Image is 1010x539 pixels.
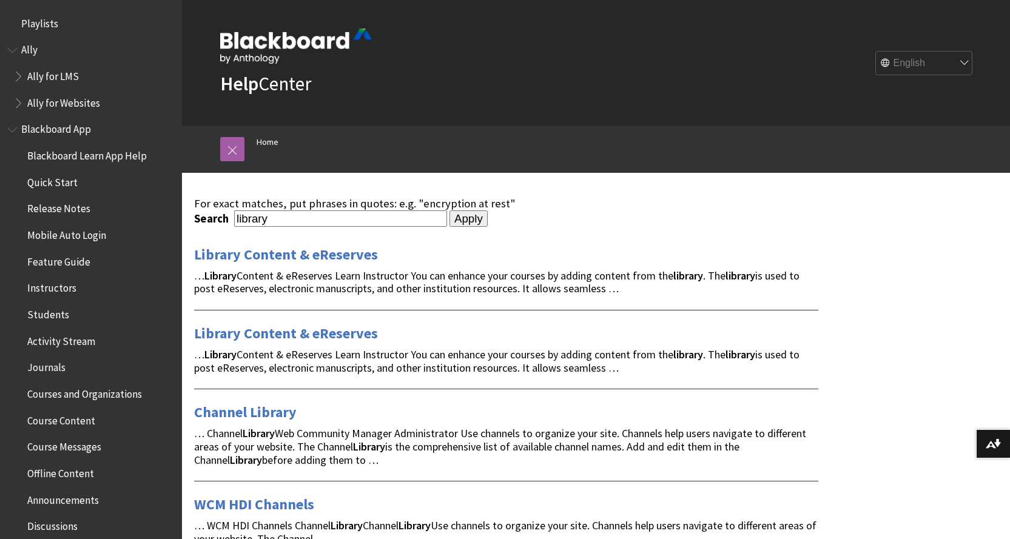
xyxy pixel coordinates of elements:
[673,347,703,361] strong: library
[27,384,142,400] span: Courses and Organizations
[204,347,237,361] strong: Library
[194,347,800,375] span: … Content & eReserves Learn Instructor You can enhance your courses by adding content from the . ...
[220,28,372,64] img: Blackboard by Anthology
[21,40,38,56] span: Ally
[204,269,237,283] strong: Library
[27,93,100,109] span: Ally for Websites
[726,269,755,283] strong: library
[726,347,755,361] strong: library
[27,225,106,241] span: Mobile Auto Login
[27,437,101,454] span: Course Messages
[27,331,95,347] span: Activity Stream
[194,212,232,226] label: Search
[194,426,806,467] span: … Channel Web Community Manager Administrator Use channels to organize your site. Channels help u...
[27,278,76,295] span: Instructors
[27,199,90,215] span: Release Notes
[194,269,800,296] span: … Content & eReserves Learn Instructor You can enhance your courses by adding content from the . ...
[257,135,278,150] a: Home
[194,324,378,343] a: Library Content & eReserves
[21,119,91,136] span: Blackboard App
[7,13,175,34] nav: Book outline for Playlists
[353,440,385,454] strong: Library
[449,210,488,227] input: Apply
[27,252,90,268] span: Feature Guide
[27,172,78,189] span: Quick Start
[194,403,297,422] a: Channel Library
[27,304,69,321] span: Students
[331,518,363,532] strong: Library
[27,463,94,480] span: Offline Content
[27,516,78,532] span: Discussions
[673,269,703,283] strong: library
[27,146,147,162] span: Blackboard Learn App Help
[220,72,311,96] a: HelpCenter
[243,426,275,440] strong: Library
[27,410,95,427] span: Course Content
[399,518,431,532] strong: Library
[194,245,378,264] a: Library Content & eReserves
[230,453,262,467] strong: Library
[194,495,314,514] a: WCM HDI Channels
[27,66,79,82] span: Ally for LMS
[27,358,66,374] span: Journals
[7,40,175,113] nav: Book outline for Anthology Ally Help
[27,490,99,506] span: Announcements
[21,13,58,30] span: Playlists
[194,197,818,210] div: For exact matches, put phrases in quotes: e.g. "encryption at rest"
[876,52,973,76] select: Site Language Selector
[220,72,258,96] strong: Help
